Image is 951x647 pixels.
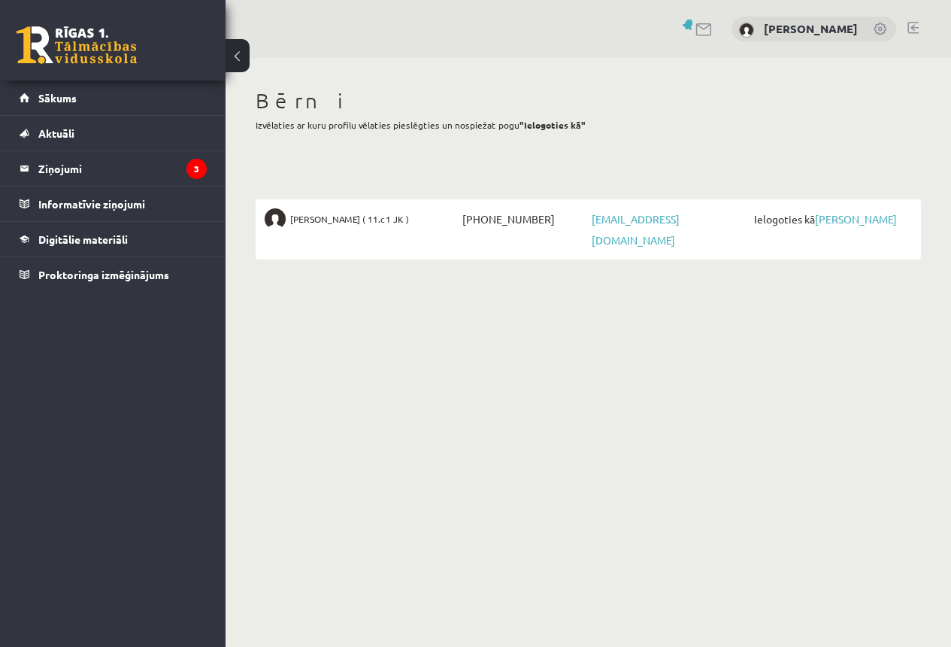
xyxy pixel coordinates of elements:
span: Ielogoties kā [750,208,912,229]
i: 3 [186,159,207,179]
span: Proktoringa izmēģinājums [38,268,169,281]
span: [PERSON_NAME] ( 11.c1 JK ) [290,208,409,229]
a: Sākums [20,80,207,115]
a: [EMAIL_ADDRESS][DOMAIN_NAME] [592,212,680,247]
a: Digitālie materiāli [20,222,207,257]
legend: Informatīvie ziņojumi [38,187,207,221]
img: Marija Gaiča [739,23,754,38]
a: Ziņojumi3 [20,151,207,186]
a: Informatīvie ziņojumi [20,187,207,221]
b: "Ielogoties kā" [519,119,586,131]
a: [PERSON_NAME] [764,21,858,36]
a: Proktoringa izmēģinājums [20,257,207,292]
a: [PERSON_NAME] [815,212,897,226]
span: Aktuāli [38,126,74,140]
legend: Ziņojumi [38,151,207,186]
h1: Bērni [256,88,921,114]
a: Aktuāli [20,116,207,150]
span: Sākums [38,91,77,105]
span: [PHONE_NUMBER] [459,208,588,229]
p: Izvēlaties ar kuru profilu vēlaties pieslēgties un nospiežat pogu [256,118,921,132]
span: Digitālie materiāli [38,232,128,246]
img: Filips Gaičs [265,208,286,229]
a: Rīgas 1. Tālmācības vidusskola [17,26,137,64]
